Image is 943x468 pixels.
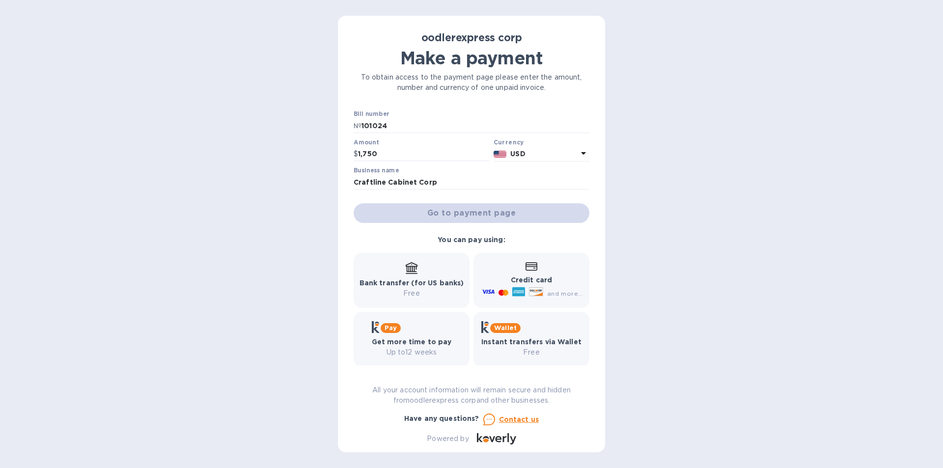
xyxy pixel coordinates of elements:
b: Get more time to pay [372,338,452,346]
b: Currency [494,138,524,146]
b: Instant transfers via Wallet [481,338,582,346]
p: № [354,121,361,131]
p: All your account information will remain secure and hidden from oodlerexpress corp and other busi... [354,385,589,406]
b: Have any questions? [404,414,479,422]
label: Business name [354,168,399,174]
b: Pay [385,324,397,331]
p: $ [354,149,358,159]
b: Credit card [511,276,552,284]
b: USD [510,150,525,158]
b: You can pay using: [438,236,505,244]
p: To obtain access to the payment page please enter the amount, number and currency of one unpaid i... [354,72,589,93]
label: Amount [354,139,379,145]
input: Enter bill number [361,118,589,133]
b: Bank transfer (for US banks) [360,279,464,287]
u: Contact us [499,415,539,423]
b: oodlerexpress corp [421,31,522,44]
p: Free [360,288,464,299]
h1: Make a payment [354,48,589,68]
img: USD [494,151,507,158]
span: and more... [547,290,583,297]
input: 0.00 [358,147,490,162]
p: Up to 12 weeks [372,347,452,358]
b: Wallet [494,324,517,331]
p: Powered by [427,434,469,444]
input: Enter business name [354,175,589,190]
p: Free [481,347,582,358]
label: Bill number [354,111,389,117]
